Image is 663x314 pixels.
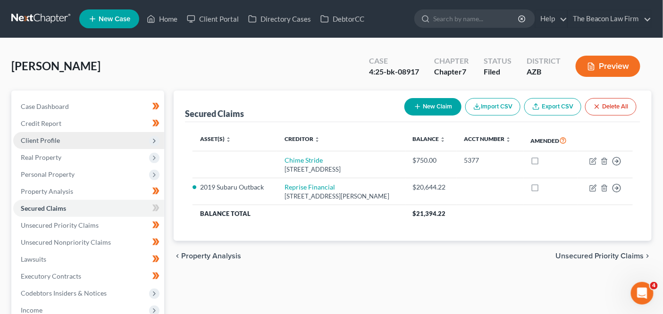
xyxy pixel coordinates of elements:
a: Credit Report [13,115,164,132]
button: chevron_left Property Analysis [174,252,241,260]
span: Income [21,306,42,314]
a: Help [536,10,567,27]
div: $750.00 [413,156,449,165]
span: Lawsuits [21,255,46,263]
a: Property Analysis [13,183,164,200]
span: Real Property [21,153,61,161]
th: Balance Total [193,205,405,222]
iframe: Intercom live chat [631,282,654,305]
div: Case [369,56,419,66]
a: Creditor unfold_more [285,135,320,142]
span: Unsecured Priority Claims [21,221,99,229]
a: Unsecured Priority Claims [13,217,164,234]
div: $20,644.22 [413,182,449,192]
span: Secured Claims [21,204,66,212]
a: Balance unfold_more [413,135,446,142]
div: 4:25-bk-08917 [369,66,419,77]
input: Search by name... [433,10,520,27]
i: unfold_more [506,137,512,142]
button: Delete All [585,98,637,116]
a: Asset(s) unfold_more [200,135,231,142]
a: Chime Stride [285,156,323,164]
i: unfold_more [314,137,320,142]
span: Credit Report [21,119,61,127]
span: New Case [99,16,130,23]
a: Directory Cases [243,10,316,27]
a: Home [142,10,182,27]
span: Case Dashboard [21,102,69,110]
a: The Beacon Law Firm [568,10,651,27]
div: AZB [527,66,561,77]
div: Filed [484,66,512,77]
span: Unsecured Priority Claims [555,252,644,260]
div: Chapter [434,66,469,77]
a: Unsecured Nonpriority Claims [13,234,164,251]
button: Preview [576,56,640,77]
a: Reprise Financial [285,183,335,191]
a: Client Portal [182,10,243,27]
div: [STREET_ADDRESS][PERSON_NAME] [285,192,398,201]
span: Codebtors Insiders & Notices [21,289,107,297]
li: 2019 Subaru Outback [200,182,269,192]
a: DebtorCC [316,10,369,27]
div: Chapter [434,56,469,66]
span: $21,394.22 [413,210,446,217]
span: 7 [462,67,466,76]
div: District [527,56,561,66]
button: Unsecured Priority Claims chevron_right [555,252,652,260]
i: chevron_right [644,252,652,260]
span: Unsecured Nonpriority Claims [21,238,111,246]
div: [STREET_ADDRESS] [285,165,398,174]
button: New Claim [404,98,462,116]
button: Import CSV [465,98,520,116]
span: 4 [650,282,658,289]
i: unfold_more [440,137,446,142]
div: Secured Claims [185,108,244,119]
span: Personal Property [21,170,75,178]
a: Acct Number unfold_more [464,135,512,142]
div: 5377 [464,156,516,165]
a: Executory Contracts [13,268,164,285]
span: Property Analysis [21,187,73,195]
div: Status [484,56,512,66]
i: chevron_left [174,252,181,260]
span: Client Profile [21,136,60,144]
span: [PERSON_NAME] [11,59,101,73]
a: Secured Claims [13,200,164,217]
span: Property Analysis [181,252,241,260]
a: Lawsuits [13,251,164,268]
span: Executory Contracts [21,272,81,280]
a: Export CSV [524,98,581,116]
th: Amended [523,130,579,151]
a: Case Dashboard [13,98,164,115]
i: unfold_more [226,137,231,142]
